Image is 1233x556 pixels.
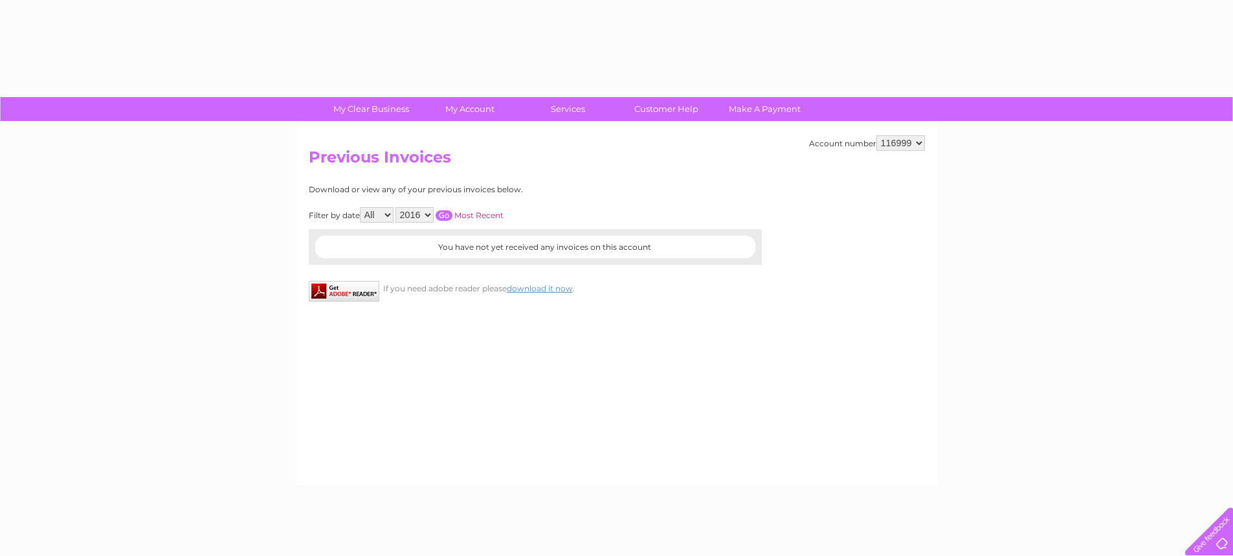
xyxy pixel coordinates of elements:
[318,97,425,121] a: My Clear Business
[309,185,649,194] div: Download or view any of your previous invoices below.
[416,97,523,121] a: My Account
[454,210,504,220] a: Most Recent
[515,97,621,121] a: Services
[711,97,818,121] a: Make A Payment
[507,284,573,293] a: download it now
[613,97,720,121] a: Customer Help
[309,281,762,293] div: If you need adobe reader please .
[309,148,925,173] h2: Previous Invoices
[438,242,651,252] span: You have not yet received any invoices on this account
[809,135,925,151] div: Account number
[309,207,649,223] div: Filter by date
